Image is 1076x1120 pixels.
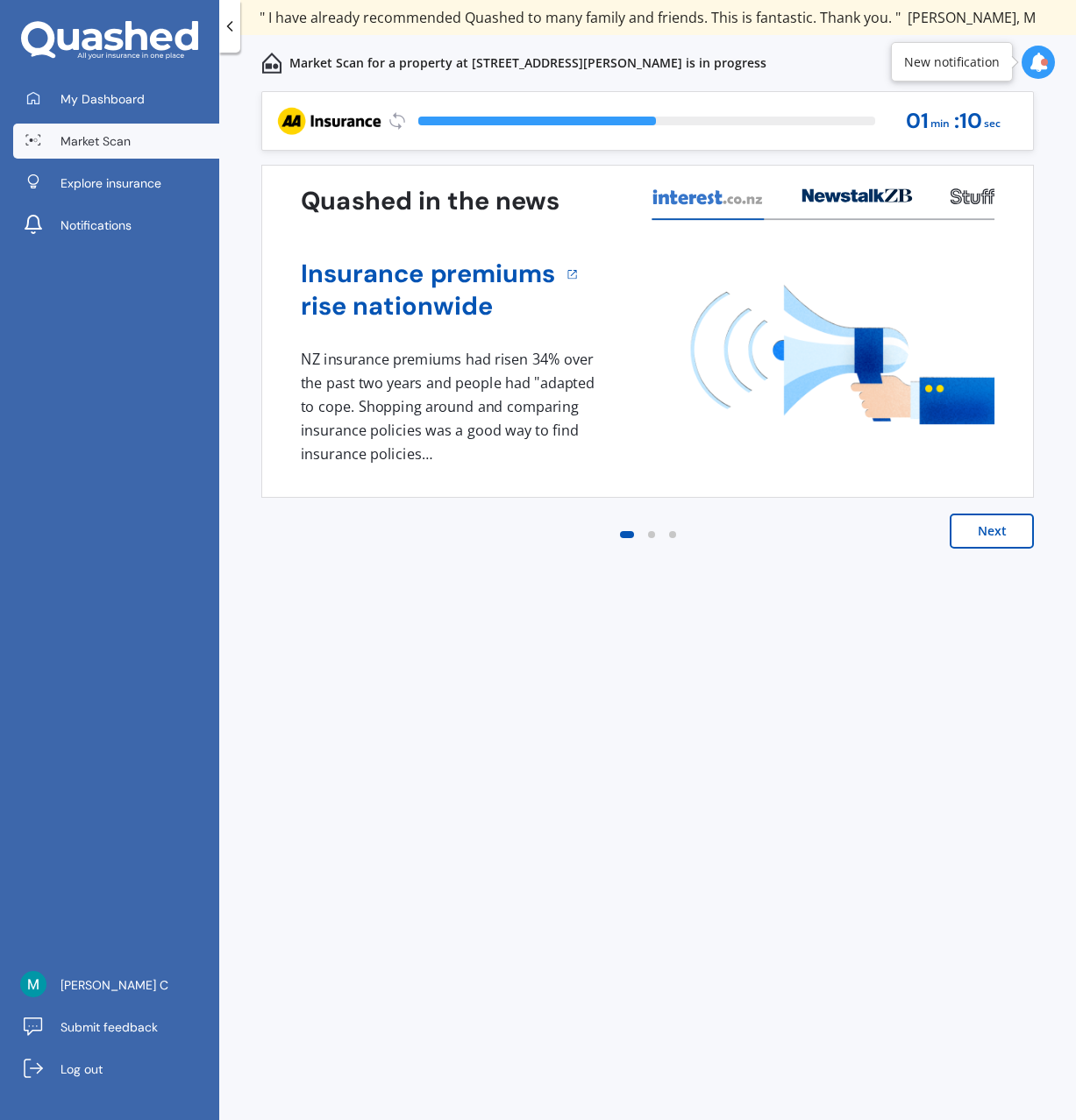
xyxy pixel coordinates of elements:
[289,54,766,72] p: Market Scan for a property at [STREET_ADDRESS][PERSON_NAME] is in progress
[930,112,950,136] span: min
[261,53,282,74] img: home-and-contents.b802091223b8502ef2dd.svg
[61,90,145,108] span: My Dashboard
[984,112,1001,136] span: sec
[13,208,219,243] a: Notifications
[61,1018,158,1036] span: Submit feedback
[691,285,995,424] img: media image
[954,110,982,133] span: : 10
[13,124,219,159] a: Market Scan
[61,174,161,192] span: Explore insurance
[13,968,219,1003] a: [PERSON_NAME] C
[13,1052,219,1087] a: Log out
[61,216,132,234] span: Notifications
[904,53,1000,71] div: New notification
[301,258,556,290] a: Insurance premiums
[61,1060,103,1078] span: Log out
[301,290,556,323] a: rise nationwide
[13,1010,219,1045] a: Submit feedback
[301,348,601,465] div: NZ insurance premiums had risen 34% over the past two years and people had "adapted to cope. Shop...
[13,166,219,201] a: Explore insurance
[61,132,131,150] span: Market Scan
[61,976,168,994] span: [PERSON_NAME] C
[906,110,929,133] span: 01
[20,971,46,997] img: ACg8ocK89Trh3jgAaXZVkeei2a528QEiOMnr-3GEFrQw2OCa1l2FlA=s96-c
[950,514,1034,549] button: Next
[301,185,559,217] h3: Quashed in the news
[13,82,219,117] a: My Dashboard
